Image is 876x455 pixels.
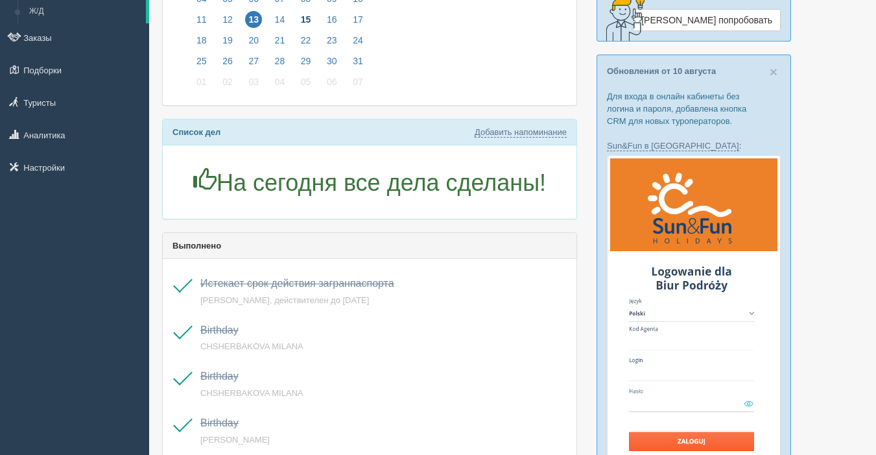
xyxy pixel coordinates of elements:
[294,75,318,95] a: 05
[324,53,340,69] span: 30
[193,73,210,90] span: 01
[193,53,210,69] span: 25
[320,33,344,54] a: 23
[215,54,240,75] a: 26
[200,341,303,351] a: CHSHERBAKOVA MILANA
[245,32,262,49] span: 20
[219,11,236,28] span: 12
[320,12,344,33] a: 16
[172,241,221,251] b: Выполнено
[215,33,240,54] a: 19
[346,54,367,75] a: 31
[607,66,716,76] a: Обновления от 10 августа
[294,54,318,75] a: 29
[172,168,567,196] h1: На сегодня все дела сделаны!
[324,32,340,49] span: 23
[298,32,314,49] span: 22
[320,75,344,95] a: 06
[272,53,289,69] span: 28
[200,388,303,398] a: CHSHERBAKOVA MILANA
[346,75,367,95] a: 07
[219,53,236,69] span: 26
[320,54,344,75] a: 30
[346,12,367,33] a: 17
[272,73,289,90] span: 04
[241,54,266,75] a: 27
[298,11,314,28] span: 15
[215,75,240,95] a: 02
[268,75,292,95] a: 04
[200,278,394,289] a: Истекает срок действия загранпаспорта
[294,12,318,33] a: 15
[200,295,369,305] a: [PERSON_NAME], действителен до [DATE]
[189,33,214,54] a: 18
[189,12,214,33] a: 11
[189,54,214,75] a: 25
[272,32,289,49] span: 21
[193,32,210,49] span: 18
[298,73,314,90] span: 05
[268,54,292,75] a: 28
[607,90,781,127] p: Для входа в онлайн кабинеты без логина и пароля, добавлена кнопка CRM для новых туроператоров.
[349,11,366,28] span: 17
[349,32,366,49] span: 24
[349,73,366,90] span: 07
[346,33,367,54] a: 24
[245,73,262,90] span: 03
[189,75,214,95] a: 01
[245,11,262,28] span: 13
[200,417,239,428] a: Birthday
[349,53,366,69] span: 31
[272,11,289,28] span: 14
[241,33,266,54] a: 20
[298,53,314,69] span: 29
[324,73,340,90] span: 06
[241,12,266,33] a: 13
[219,73,236,90] span: 02
[268,33,292,54] a: 21
[294,33,318,54] a: 22
[200,371,239,382] a: Birthday
[172,127,220,137] b: Список дел
[219,32,236,49] span: 19
[607,140,781,152] p: :
[268,12,292,33] a: 14
[241,75,266,95] a: 03
[607,141,739,151] a: Sun&Fun в [GEOGRAPHIC_DATA]
[770,64,777,79] span: ×
[770,65,777,79] button: Close
[633,9,781,31] a: [PERSON_NAME] попробовать
[324,11,340,28] span: 16
[193,11,210,28] span: 11
[200,325,239,336] a: Birthday
[245,53,262,69] span: 27
[215,12,240,33] a: 12
[200,435,270,445] a: [PERSON_NAME]
[475,127,567,138] a: Добавить напоминание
